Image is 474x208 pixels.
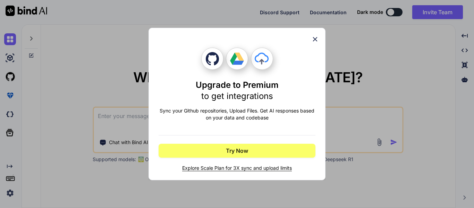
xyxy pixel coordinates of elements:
h1: Upgrade to Premium [196,80,279,102]
button: Try Now [159,144,315,158]
span: Try Now [226,147,248,155]
span: to get integrations [201,91,273,101]
span: Explore Scale Plan for 3X sync and upload limits [159,165,315,172]
p: Sync your Github repositories, Upload Files. Get AI responses based on your data and codebase [159,107,315,121]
